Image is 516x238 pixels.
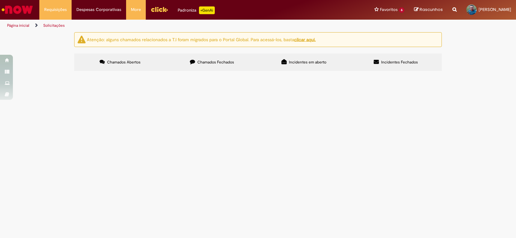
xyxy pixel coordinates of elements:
span: Incidentes Fechados [381,60,418,65]
img: click_logo_yellow_360x200.png [151,5,168,14]
span: More [131,6,141,13]
a: clicar aqui. [294,36,316,42]
ng-bind-html: Atenção: alguns chamados relacionados a T.I foram migrados para o Portal Global. Para acessá-los,... [87,36,316,42]
a: Solicitações [43,23,65,28]
a: Página inicial [7,23,29,28]
span: Despesas Corporativas [76,6,121,13]
span: Requisições [44,6,67,13]
span: 6 [399,7,404,13]
ul: Trilhas de página [5,20,339,32]
div: Padroniza [178,6,215,14]
span: Chamados Fechados [197,60,234,65]
span: Chamados Abertos [107,60,141,65]
span: Rascunhos [420,6,443,13]
span: Incidentes em aberto [289,60,326,65]
span: Favoritos [380,6,398,13]
span: [PERSON_NAME] [479,7,511,12]
a: Rascunhos [414,7,443,13]
p: +GenAi [199,6,215,14]
img: ServiceNow [1,3,34,16]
